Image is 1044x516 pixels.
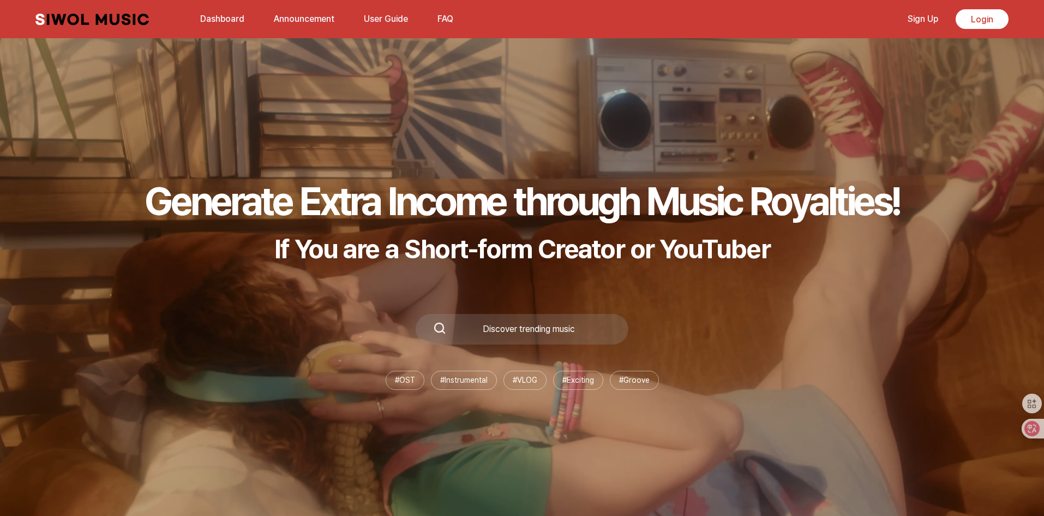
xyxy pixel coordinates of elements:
li: # Exciting [553,371,603,390]
li: # Groove [610,371,659,390]
a: Dashboard [194,7,251,31]
button: FAQ [431,6,460,32]
li: # VLOG [503,371,547,390]
div: Discover trending music [446,325,611,334]
p: If You are a Short-form Creator or YouTuber [145,233,899,265]
a: Sign Up [901,7,945,31]
a: Announcement [267,7,341,31]
a: Login [956,9,1009,29]
li: # Instrumental [431,371,497,390]
h1: Generate Extra Income through Music Royalties! [145,177,899,224]
li: # OST [386,371,424,390]
a: User Guide [357,7,415,31]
